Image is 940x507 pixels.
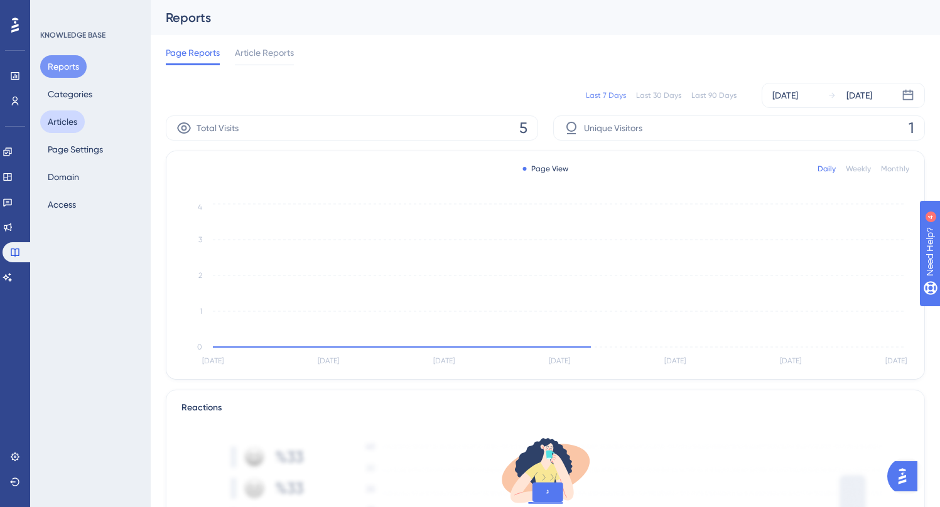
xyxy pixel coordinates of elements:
[549,356,570,365] tspan: [DATE]
[198,271,202,280] tspan: 2
[846,88,872,103] div: [DATE]
[586,90,626,100] div: Last 7 Days
[202,356,224,365] tspan: [DATE]
[664,356,686,365] tspan: [DATE]
[887,457,925,495] iframe: UserGuiding AI Assistant Launcher
[519,118,527,138] span: 5
[846,164,871,174] div: Weekly
[433,356,455,365] tspan: [DATE]
[197,343,202,351] tspan: 0
[197,120,239,136] span: Total Visits
[40,83,100,105] button: Categories
[200,307,202,316] tspan: 1
[885,356,907,365] tspan: [DATE]
[40,138,111,161] button: Page Settings
[881,164,909,174] div: Monthly
[198,235,202,244] tspan: 3
[522,164,568,174] div: Page View
[40,30,105,40] div: KNOWLEDGE BASE
[691,90,737,100] div: Last 90 Days
[181,400,909,415] div: Reactions
[636,90,681,100] div: Last 30 Days
[30,3,79,18] span: Need Help?
[198,203,202,211] tspan: 4
[780,356,801,365] tspan: [DATE]
[40,193,84,216] button: Access
[166,9,894,26] div: Reports
[818,164,836,174] div: Daily
[235,45,294,60] span: Article Reports
[772,88,798,103] div: [DATE]
[87,6,91,16] div: 4
[166,45,220,60] span: Page Reports
[40,55,87,78] button: Reports
[584,120,642,136] span: Unique Visitors
[909,118,914,138] span: 1
[40,110,85,133] button: Articles
[318,356,339,365] tspan: [DATE]
[40,166,87,188] button: Domain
